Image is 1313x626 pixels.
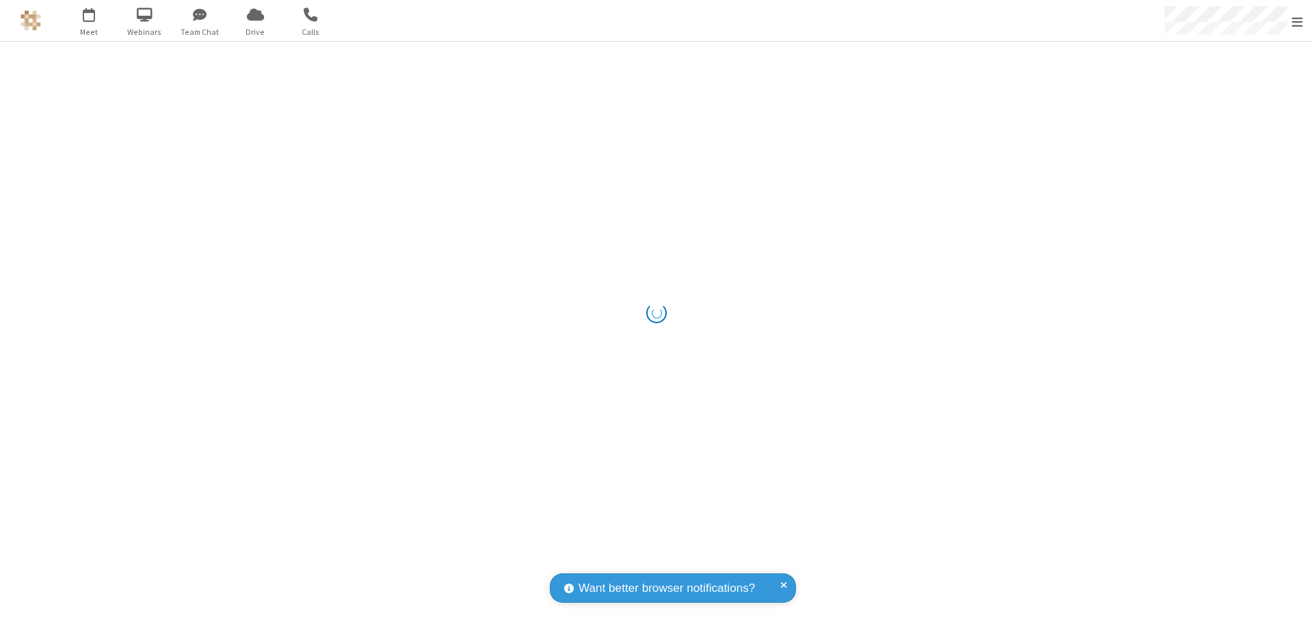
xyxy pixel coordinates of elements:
[119,26,170,38] span: Webinars
[579,580,755,597] span: Want better browser notifications?
[21,10,41,31] img: QA Selenium DO NOT DELETE OR CHANGE
[230,26,281,38] span: Drive
[174,26,226,38] span: Team Chat
[285,26,336,38] span: Calls
[64,26,115,38] span: Meet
